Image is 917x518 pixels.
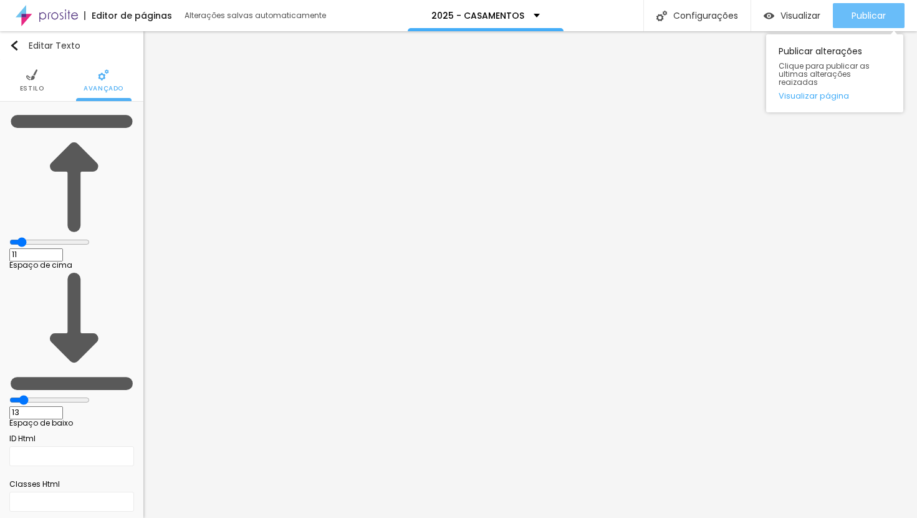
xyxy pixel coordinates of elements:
[9,261,134,269] div: Espaço de cima
[764,11,774,21] img: view-1.svg
[185,12,328,19] div: Alterações salvas automaticamente
[84,86,123,92] span: Avançado
[9,111,134,236] img: Icone
[852,11,886,21] span: Publicar
[9,41,19,51] img: Icone
[779,62,891,87] span: Clique para publicar as ultimas alterações reaizadas
[833,3,905,28] button: Publicar
[431,11,524,20] p: 2025 - CASAMENTOS
[9,41,80,51] div: Editar Texto
[9,269,134,394] img: Icone
[780,11,820,21] span: Visualizar
[9,479,134,490] div: Classes Html
[779,92,891,100] a: Visualizar página
[656,11,667,21] img: Icone
[98,69,109,81] img: Icone
[20,86,44,92] span: Estilo
[9,433,134,444] div: ID Html
[766,34,903,112] div: Publicar alterações
[26,69,37,81] img: Icone
[143,31,917,518] iframe: Editor
[84,11,172,20] div: Editor de páginas
[9,419,134,427] div: Espaço de baixo
[751,3,833,28] button: Visualizar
